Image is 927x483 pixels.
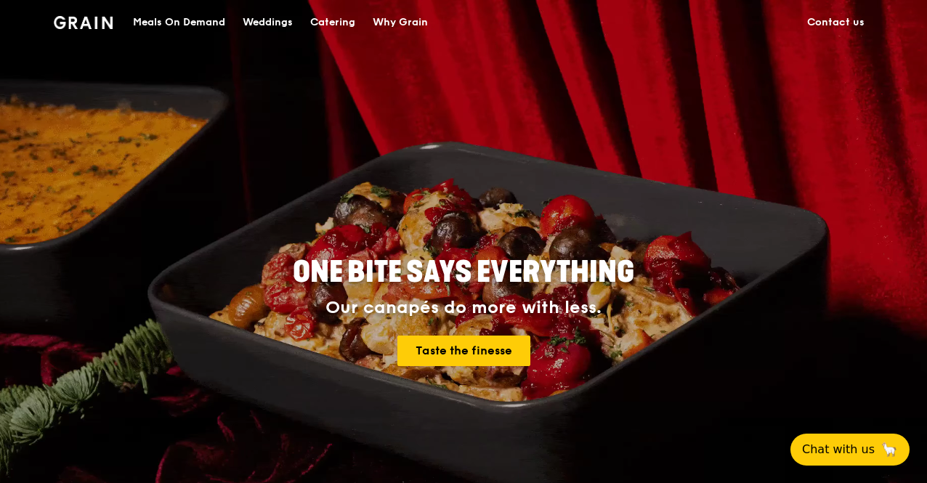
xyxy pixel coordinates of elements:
[310,1,355,44] div: Catering
[881,441,898,458] span: 🦙
[373,1,428,44] div: Why Grain
[234,1,301,44] a: Weddings
[133,1,225,44] div: Meals On Demand
[293,255,634,290] span: ONE BITE SAYS EVERYTHING
[790,434,910,466] button: Chat with us🦙
[802,441,875,458] span: Chat with us
[202,298,725,318] div: Our canapés do more with less.
[364,1,437,44] a: Why Grain
[397,336,530,366] a: Taste the finesse
[301,1,364,44] a: Catering
[243,1,293,44] div: Weddings
[798,1,873,44] a: Contact us
[54,16,113,29] img: Grain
